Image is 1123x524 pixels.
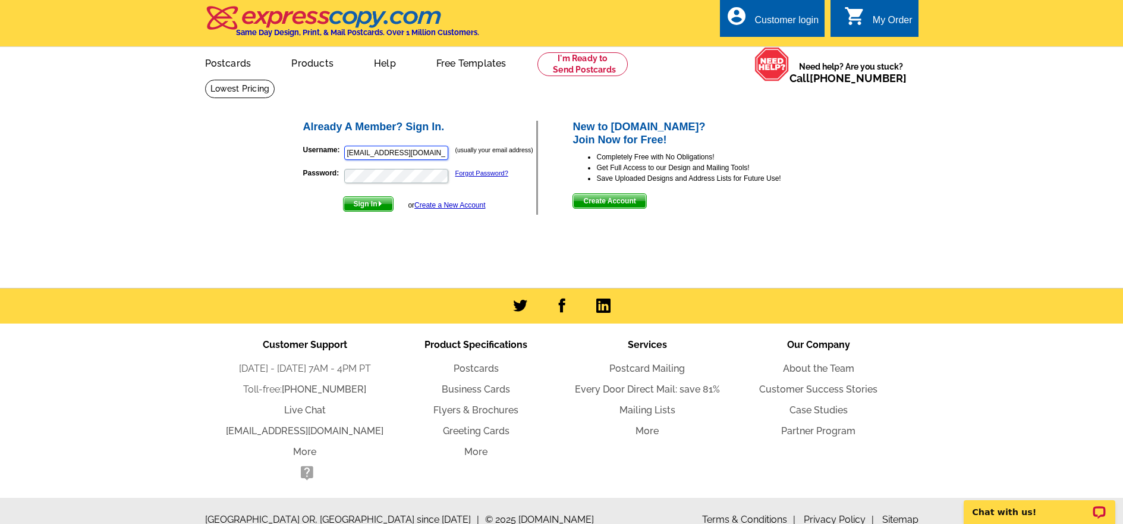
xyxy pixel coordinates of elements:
[293,446,316,457] a: More
[759,384,877,395] a: Customer Success Stories
[873,15,913,32] div: My Order
[219,382,391,397] li: Toll-free:
[754,15,819,32] div: Customer login
[433,404,518,416] a: Flyers & Brochures
[303,121,537,134] h2: Already A Member? Sign In.
[455,146,533,153] small: (usually your email address)
[789,61,913,84] span: Need help? Are you stuck?
[284,404,326,416] a: Live Chat
[575,384,720,395] a: Every Door Direct Mail: save 81%
[789,72,907,84] span: Call
[454,363,499,374] a: Postcards
[781,425,855,437] a: Partner Program
[596,173,822,184] li: Save Uploaded Designs and Address Lists for Future Use!
[263,339,347,350] span: Customer Support
[628,339,667,350] span: Services
[596,162,822,173] li: Get Full Access to our Design and Mailing Tools!
[186,48,270,76] a: Postcards
[205,14,479,37] a: Same Day Design, Print, & Mail Postcards. Over 1 Million Customers.
[787,339,850,350] span: Our Company
[596,152,822,162] li: Completely Free with No Obligations!
[464,446,487,457] a: More
[572,121,822,146] h2: New to [DOMAIN_NAME]? Join Now for Free!
[783,363,854,374] a: About the Team
[754,47,789,81] img: help
[619,404,675,416] a: Mailing Lists
[810,72,907,84] a: [PHONE_NUMBER]
[378,201,383,206] img: button-next-arrow-white.png
[572,193,646,209] button: Create Account
[636,425,659,437] a: More
[417,48,526,76] a: Free Templates
[343,196,394,212] button: Sign In
[609,363,685,374] a: Postcard Mailing
[303,168,343,178] label: Password:
[726,13,819,28] a: account_circle Customer login
[414,201,485,209] a: Create a New Account
[219,362,391,376] li: [DATE] - [DATE] 7AM - 4PM PT
[408,200,485,211] div: or
[236,28,479,37] h4: Same Day Design, Print, & Mail Postcards. Over 1 Million Customers.
[573,194,646,208] span: Create Account
[424,339,527,350] span: Product Specifications
[789,404,848,416] a: Case Studies
[303,145,343,155] label: Username:
[844,13,913,28] a: shopping_cart My Order
[355,48,415,76] a: Help
[956,487,1123,524] iframe: LiveChat chat widget
[226,425,383,437] a: [EMAIL_ADDRESS][DOMAIN_NAME]
[455,170,508,177] a: Forgot Password?
[726,5,747,27] i: account_circle
[443,425,509,437] a: Greeting Cards
[844,5,866,27] i: shopping_cart
[272,48,353,76] a: Products
[442,384,510,395] a: Business Cards
[282,384,366,395] a: [PHONE_NUMBER]
[344,197,393,211] span: Sign In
